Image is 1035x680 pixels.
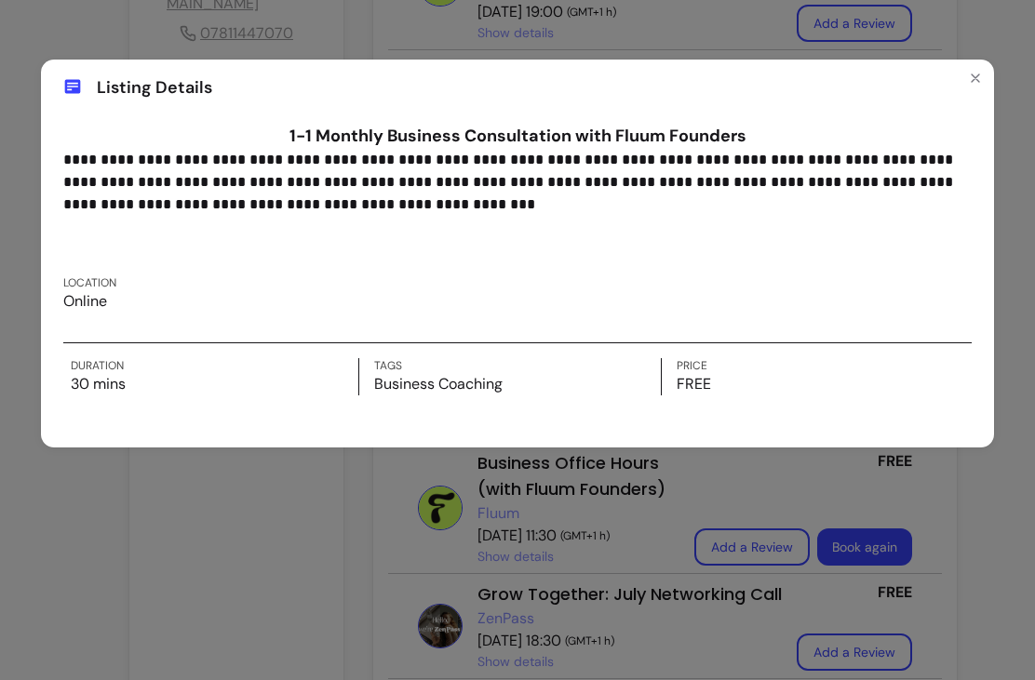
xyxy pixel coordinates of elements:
[63,275,116,290] label: Location
[63,123,972,149] h1: 1-1 Monthly Business Consultation with Fluum Founders
[71,373,358,395] p: 30 mins
[71,358,358,373] label: Duration
[97,74,212,100] span: Listing Details
[374,358,662,373] label: Tags
[677,358,964,373] label: Price
[374,373,662,395] p: Business Coaching
[961,63,990,93] button: Close
[677,373,964,395] p: FREE
[63,290,116,313] p: Online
